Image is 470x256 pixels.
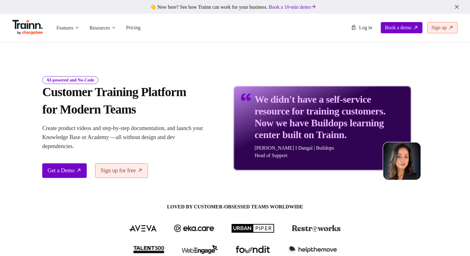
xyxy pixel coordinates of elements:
img: aveva logo [129,225,157,231]
img: helpthemove logo [288,245,337,254]
span: Log in [359,25,372,30]
a: Sign up [427,22,458,33]
a: Book a demo [381,22,422,33]
a: Pricing [126,25,141,30]
span: LOVED BY CUSTOMER-OBSESSED TEAMS WORLDWIDE [86,203,384,210]
img: foundit logo [235,246,270,253]
img: ekacare logo [174,225,214,232]
img: urbanpiper logo [232,224,274,233]
img: webengage logo [182,245,218,254]
p: Head of Support [255,153,404,158]
img: quotes-purple.41a7099.svg [241,93,251,101]
p: We didn't have a self-service resource for training customers. Now we have Buildops learning cent... [255,93,404,141]
a: Log in [347,22,376,33]
span: Features [57,25,73,31]
span: Resources [90,25,110,31]
img: talent500 logo [133,246,164,254]
img: sabina-buildops.d2e8138.png [383,142,421,180]
span: Book a demo [385,25,411,30]
div: 👋 New here? See how Trainn can work for your business. [4,4,466,10]
img: restroworks logo [292,225,341,232]
p: [PERSON_NAME] I Dangal | Buildops [255,146,404,151]
h1: Customer Training Platform for Modern Teams [42,83,207,118]
a: Get a Demo [42,163,87,178]
p: Create product videos and step-by-step documentation, and launch your Knowledge Base or Academy —... [42,124,207,151]
a: Sign up for free [95,163,148,178]
span: Sign up [431,25,447,30]
i: AI-powered and No-Code [42,76,98,84]
a: Book a 10-min demo [268,3,318,11]
img: Trainn Logo [12,20,43,35]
